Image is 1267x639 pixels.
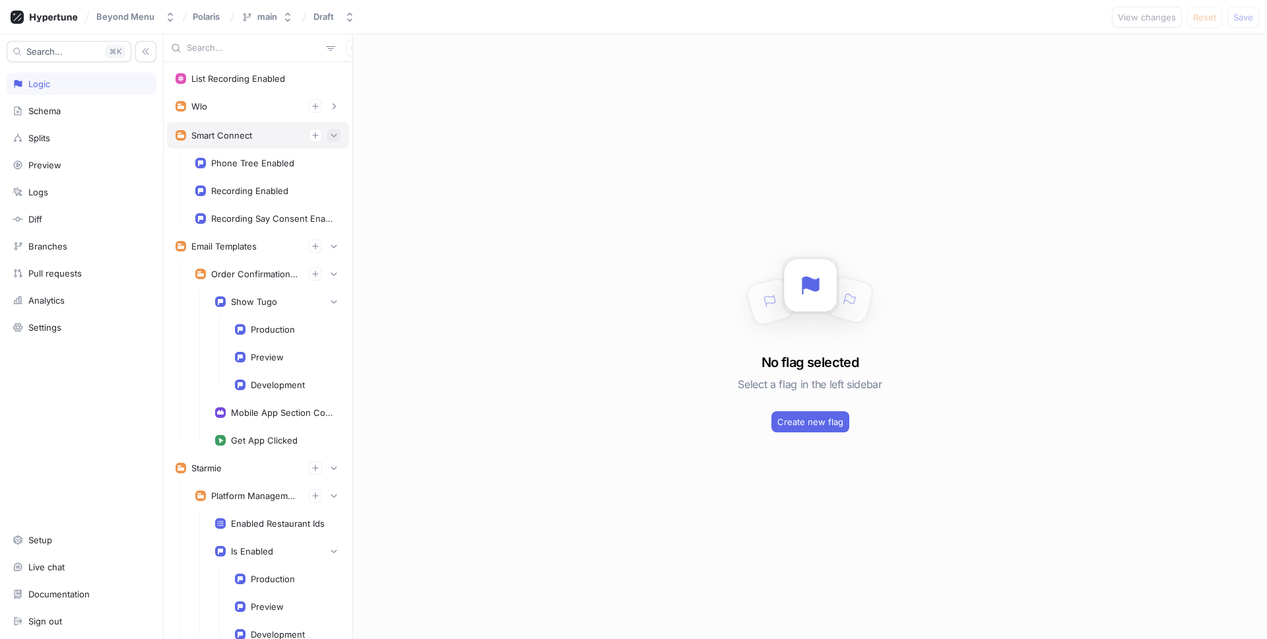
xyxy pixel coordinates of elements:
div: List Recording Enabled [191,73,285,84]
div: Schema [28,106,61,116]
div: Order Confirmation Email [211,269,298,279]
div: K [105,45,125,58]
div: Mobile App Section Content [231,407,335,418]
h3: No flag selected [762,353,859,372]
div: Preview [28,160,61,170]
span: Polaris [193,12,220,21]
div: Development [251,380,305,390]
div: Get App Clicked [231,435,298,446]
div: main [257,11,277,22]
span: Reset [1193,13,1216,21]
div: Live chat [28,562,65,572]
div: Smart Connect [191,130,252,141]
div: Platform Management [211,490,298,501]
span: Save [1233,13,1253,21]
div: Sign out [28,616,62,626]
button: Create new flag [771,411,849,432]
input: Search... [187,42,321,55]
div: Is Enabled [231,546,273,556]
div: Email Templates [191,241,257,252]
div: Settings [28,322,61,333]
button: Reset [1187,7,1222,28]
div: Preview [251,601,284,612]
div: Production [251,574,295,584]
div: Splits [28,133,50,143]
div: Setup [28,535,52,545]
div: Preview [251,352,284,362]
button: Draft [308,6,360,28]
div: Beyond Menu [96,11,154,22]
div: Logic [28,79,50,89]
div: Pull requests [28,268,82,279]
button: Search...K [7,41,131,62]
div: Draft [313,11,334,22]
div: Show Tugo [231,296,277,307]
a: Documentation [7,583,156,605]
button: Save [1227,7,1259,28]
div: Phone Tree Enabled [211,158,294,168]
div: Diff [28,214,42,224]
div: Recording Enabled [211,185,288,196]
div: Enabled Restaurant Ids [231,518,325,529]
div: Logs [28,187,48,197]
div: Documentation [28,589,90,599]
span: View changes [1118,13,1176,21]
button: main [236,6,298,28]
div: Recording Say Consent Enabled [211,213,335,224]
span: Search... [26,48,63,55]
div: Analytics [28,295,65,306]
span: Create new flag [777,418,843,426]
div: Branches [28,241,67,252]
button: View changes [1112,7,1182,28]
div: Starmie [191,463,222,473]
h5: Select a flag in the left sidebar [738,372,882,396]
button: Beyond Menu [91,6,181,28]
div: Wlo [191,101,207,112]
div: Production [251,324,295,335]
